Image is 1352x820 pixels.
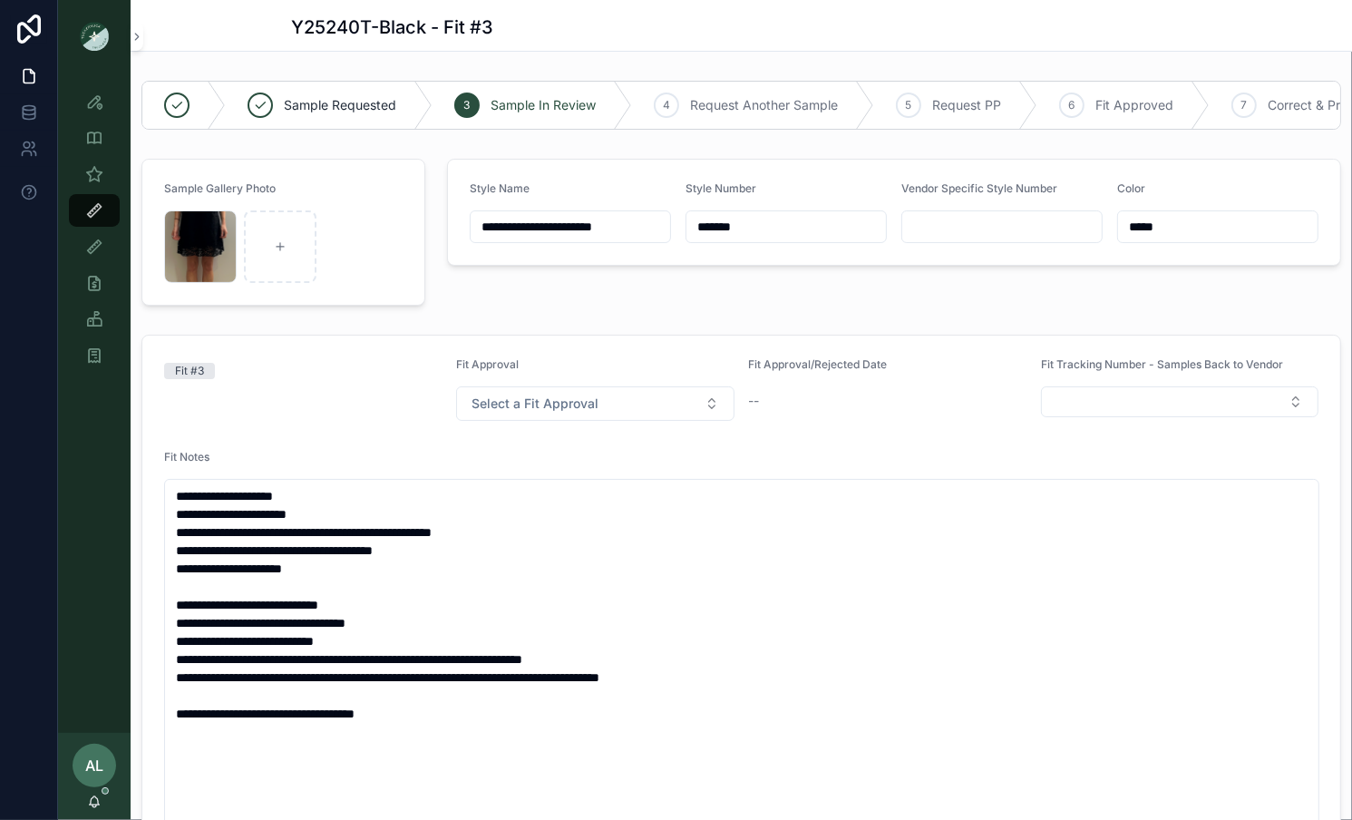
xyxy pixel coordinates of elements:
img: App logo [80,22,109,51]
span: Sample In Review [491,96,596,114]
span: Fit Approval [456,357,519,371]
span: 3 [464,98,471,112]
span: 4 [663,98,670,112]
span: AL [85,755,103,776]
div: Fit #3 [175,363,204,379]
span: Select a Fit Approval [472,395,598,413]
span: 6 [1069,98,1075,112]
span: -- [749,392,760,410]
span: Style Name [470,181,530,195]
span: Sample Gallery Photo [164,181,276,195]
span: Fit Approved [1095,96,1173,114]
span: 7 [1241,98,1248,112]
div: scrollable content [58,73,131,395]
button: Select Button [456,386,734,421]
span: Style Number [686,181,756,195]
span: Fit Notes [164,450,209,464]
span: Vendor Specific Style Number [901,181,1057,195]
span: Request Another Sample [690,96,838,114]
button: Select Button [1041,386,1318,417]
span: Color [1117,181,1145,195]
span: Request PP [932,96,1001,114]
span: Fit Tracking Number - Samples Back to Vendor [1041,357,1283,371]
span: 5 [906,98,912,112]
span: Fit Approval/Rejected Date [749,357,888,371]
h1: Y25240T-Black - Fit #3 [291,15,493,40]
span: Sample Requested [284,96,396,114]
